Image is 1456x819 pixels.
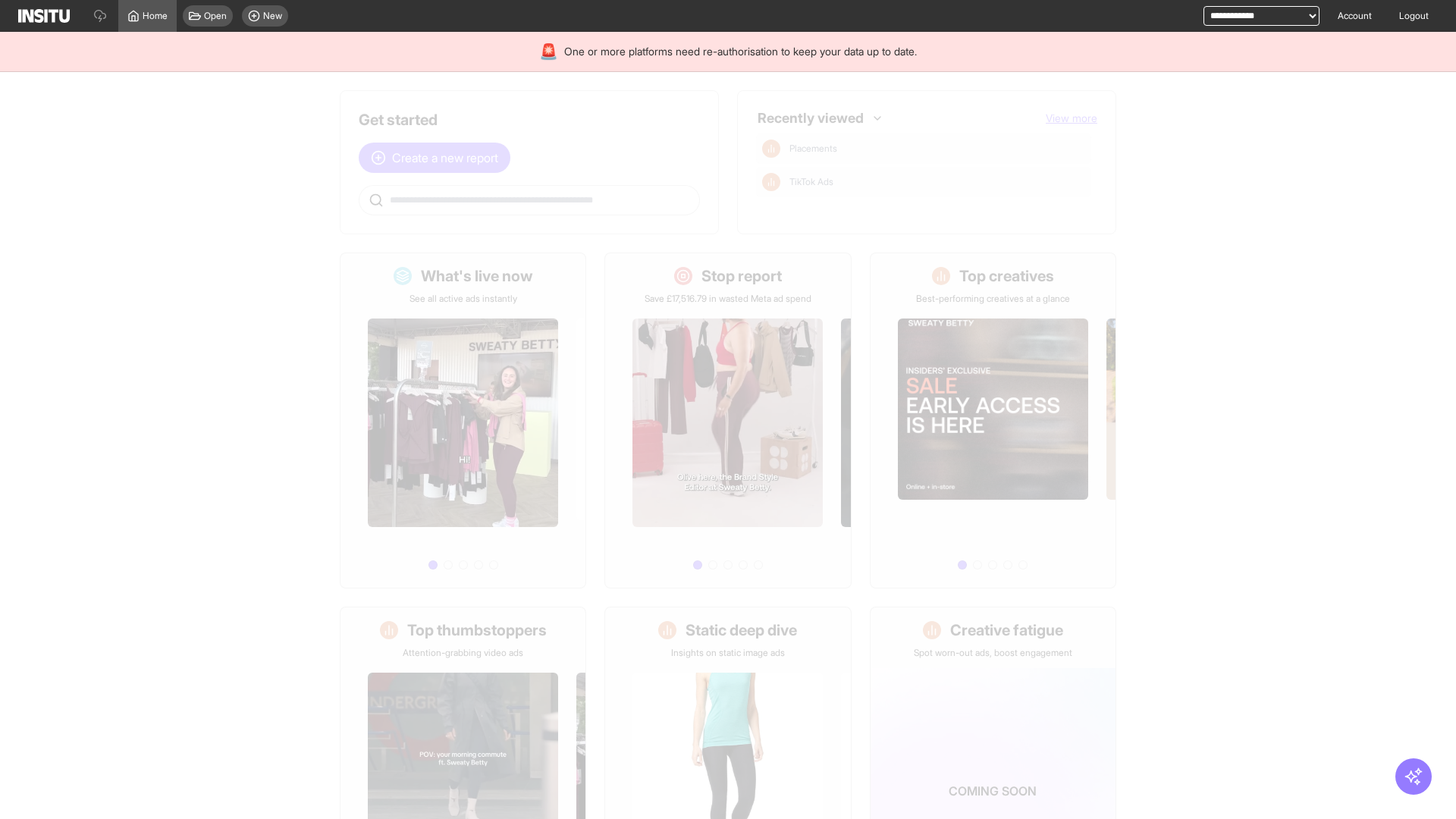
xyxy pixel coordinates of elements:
img: Logo [18,9,70,23]
span: One or more platforms need re-authorisation to keep your data up to date. [564,44,917,59]
span: New [263,10,282,22]
span: Home [143,10,168,22]
div: 🚨 [539,41,558,62]
span: Open [204,10,227,22]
